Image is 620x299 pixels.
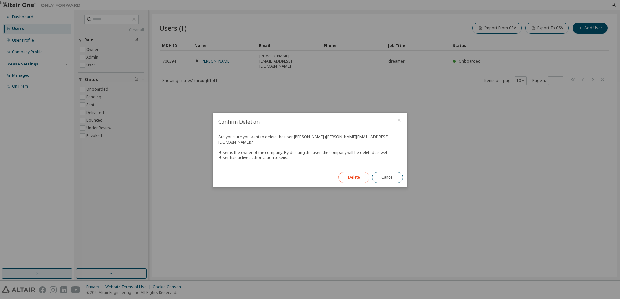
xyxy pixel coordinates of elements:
button: close [397,118,402,123]
div: • User is the owner of the company. By deleting the user, the company will be deleted as well. [218,150,399,155]
div: • User has active authorization tokens. [218,155,399,160]
span: Are you sure you want to delete the user [PERSON_NAME] ([PERSON_NAME][EMAIL_ADDRESS][DOMAIN_NAME])? [218,134,389,145]
h2: Confirm Deletion [213,113,391,131]
button: Delete [338,172,369,183]
button: Cancel [372,172,403,183]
